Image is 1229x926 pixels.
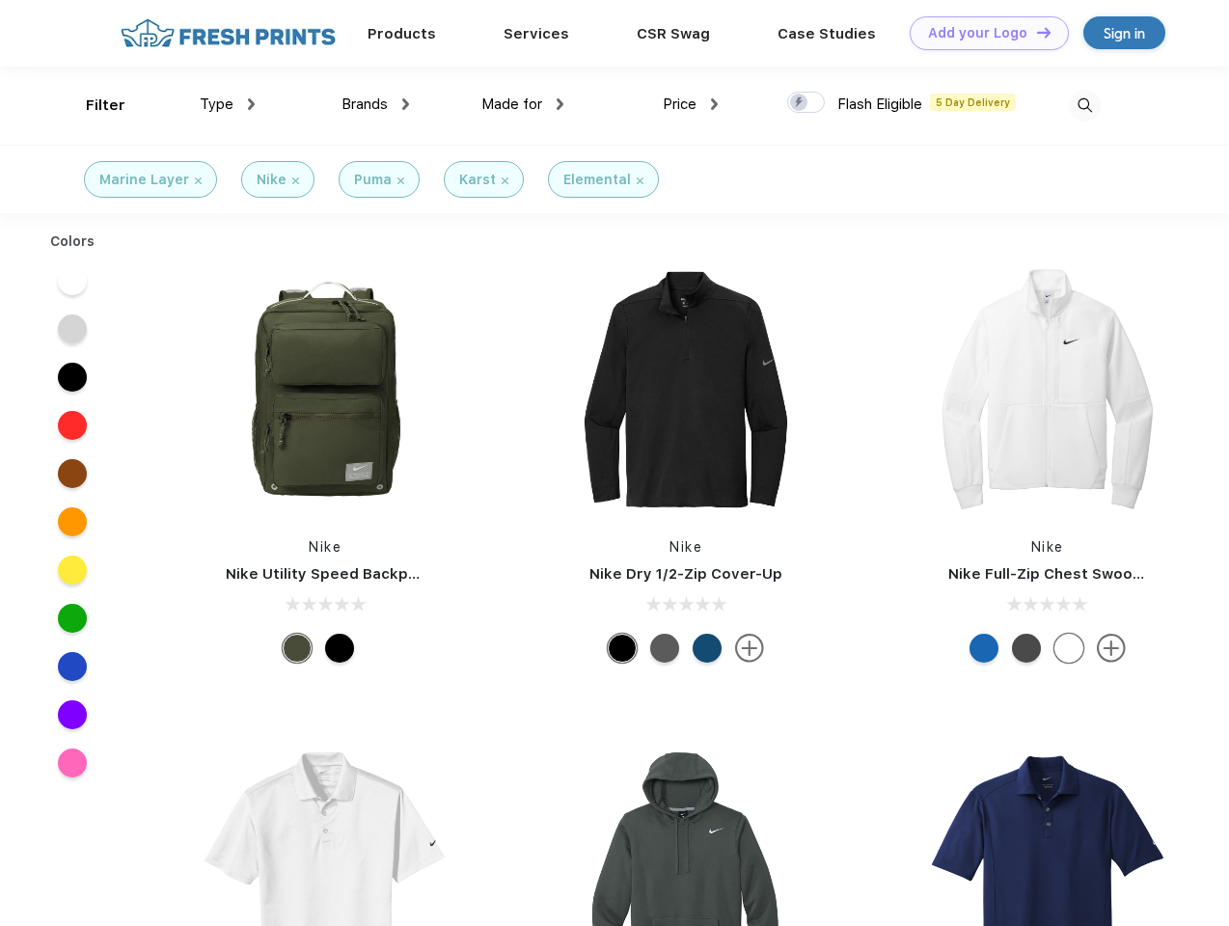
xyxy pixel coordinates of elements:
div: Sign in [1104,22,1145,44]
a: CSR Swag [637,25,710,42]
a: Products [368,25,436,42]
a: Nike Full-Zip Chest Swoosh Jacket [948,565,1205,583]
span: Flash Eligible [837,95,922,113]
a: Nike Utility Speed Backpack [226,565,434,583]
a: Services [504,25,569,42]
img: filter_cancel.svg [637,177,643,184]
div: Nike [257,170,287,190]
div: Gym Blue [693,634,722,663]
img: func=resize&h=266 [558,261,814,518]
span: Type [200,95,233,113]
span: 5 Day Delivery [930,94,1016,111]
img: more.svg [1097,634,1126,663]
div: Black [325,634,354,663]
img: fo%20logo%202.webp [115,16,341,50]
img: dropdown.png [557,98,563,110]
span: Brands [341,95,388,113]
div: Colors [36,231,110,252]
img: filter_cancel.svg [292,177,299,184]
a: Nike [1031,539,1064,555]
img: DT [1037,27,1051,38]
span: Made for [481,95,542,113]
img: filter_cancel.svg [502,177,508,184]
div: Anthracite [1012,634,1041,663]
img: filter_cancel.svg [397,177,404,184]
div: Elemental [563,170,631,190]
img: desktop_search.svg [1069,90,1101,122]
div: Black Heather [650,634,679,663]
div: Puma [354,170,392,190]
a: Nike Dry 1/2-Zip Cover-Up [589,565,782,583]
div: Marine Layer [99,170,189,190]
span: Price [663,95,696,113]
img: dropdown.png [711,98,718,110]
img: filter_cancel.svg [195,177,202,184]
div: Add your Logo [928,25,1027,41]
img: func=resize&h=266 [197,261,453,518]
div: Filter [86,95,125,117]
a: Nike [309,539,341,555]
a: Nike [669,539,702,555]
div: Black [608,634,637,663]
div: White [1054,634,1083,663]
div: Karst [459,170,496,190]
img: more.svg [735,634,764,663]
div: Cargo Khaki [283,634,312,663]
img: dropdown.png [402,98,409,110]
a: Sign in [1083,16,1165,49]
img: func=resize&h=266 [919,261,1176,518]
img: dropdown.png [248,98,255,110]
div: Royal [970,634,998,663]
